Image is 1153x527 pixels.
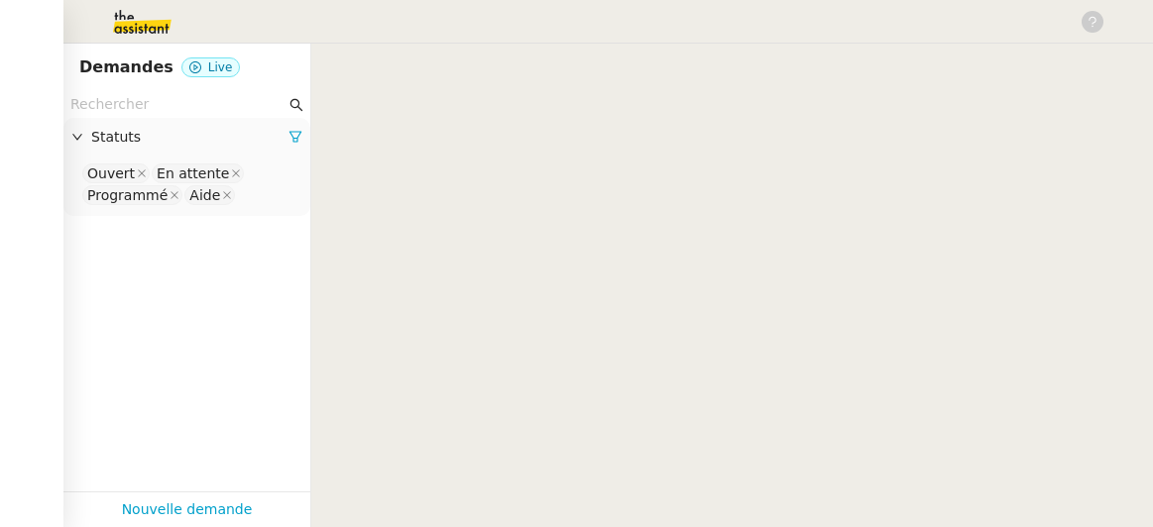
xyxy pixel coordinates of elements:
span: Live [208,60,233,74]
div: Aide [189,186,220,204]
nz-select-item: En attente [152,163,244,183]
div: Statuts [63,118,310,157]
input: Rechercher [70,93,286,116]
div: Ouvert [87,164,135,182]
span: Statuts [91,126,288,149]
a: Nouvelle demande [122,498,253,521]
nz-select-item: Ouvert [82,163,150,183]
nz-page-header-title: Demandes [79,53,173,81]
div: En attente [157,164,229,182]
div: Programmé [87,186,168,204]
nz-select-item: Aide [184,185,235,205]
nz-select-item: Programmé [82,185,182,205]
